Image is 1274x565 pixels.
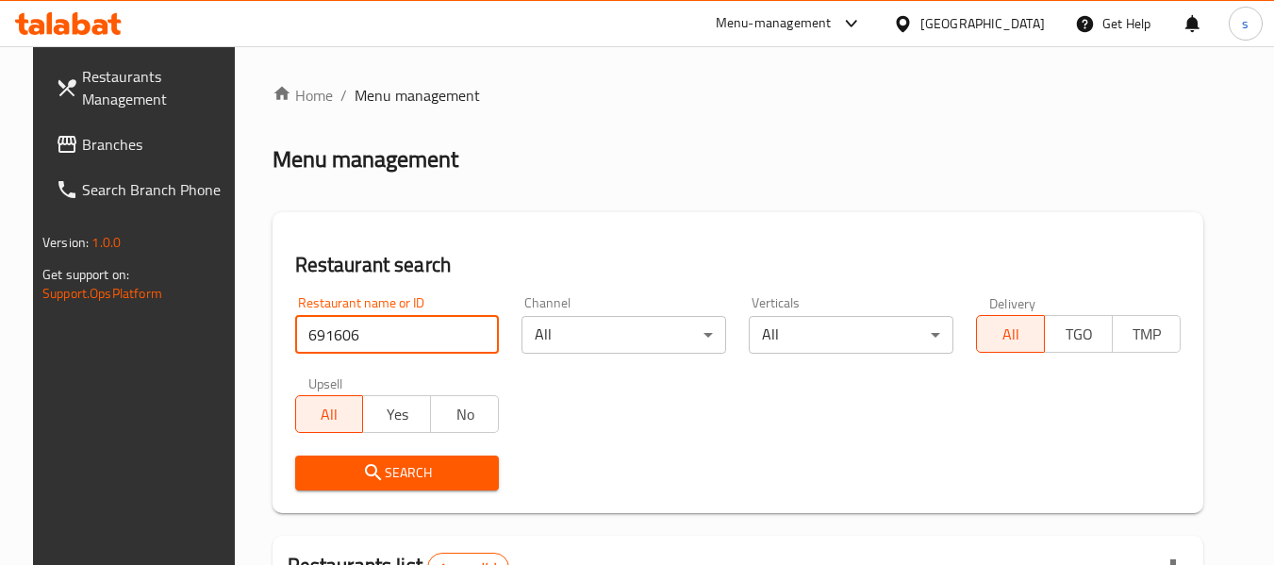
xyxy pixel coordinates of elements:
[82,133,231,156] span: Branches
[273,84,333,107] a: Home
[308,376,343,390] label: Upsell
[340,84,347,107] li: /
[976,315,1045,353] button: All
[920,13,1045,34] div: [GEOGRAPHIC_DATA]
[521,316,726,354] div: All
[1112,315,1181,353] button: TMP
[355,84,480,107] span: Menu management
[984,321,1037,348] span: All
[41,167,246,212] a: Search Branch Phone
[82,178,231,201] span: Search Branch Phone
[1120,321,1173,348] span: TMP
[42,230,89,255] span: Version:
[295,316,500,354] input: Search for restaurant name or ID..
[1044,315,1113,353] button: TGO
[295,395,364,433] button: All
[989,296,1036,309] label: Delivery
[41,54,246,122] a: Restaurants Management
[304,401,356,428] span: All
[438,401,491,428] span: No
[749,316,953,354] div: All
[273,84,1203,107] nav: breadcrumb
[42,262,129,287] span: Get support on:
[295,456,500,490] button: Search
[82,65,231,110] span: Restaurants Management
[310,461,485,485] span: Search
[1242,13,1249,34] span: s
[273,144,458,174] h2: Menu management
[716,12,832,35] div: Menu-management
[371,401,423,428] span: Yes
[91,230,121,255] span: 1.0.0
[42,281,162,306] a: Support.OpsPlatform
[430,395,499,433] button: No
[41,122,246,167] a: Branches
[362,395,431,433] button: Yes
[1052,321,1105,348] span: TGO
[295,251,1181,279] h2: Restaurant search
